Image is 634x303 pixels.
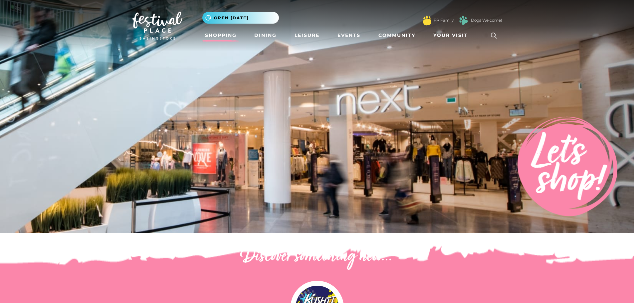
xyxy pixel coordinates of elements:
a: Community [376,29,418,42]
a: FP Family [434,17,454,23]
a: Leisure [292,29,322,42]
a: Dogs Welcome! [471,17,502,23]
a: Shopping [202,29,239,42]
a: Your Visit [431,29,474,42]
img: Festival Place Logo [132,12,182,40]
span: Open [DATE] [214,15,249,21]
span: Your Visit [433,32,468,39]
a: Events [335,29,363,42]
h2: Discover something new... [132,246,502,267]
button: Open [DATE] [202,12,279,24]
a: Dining [252,29,279,42]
